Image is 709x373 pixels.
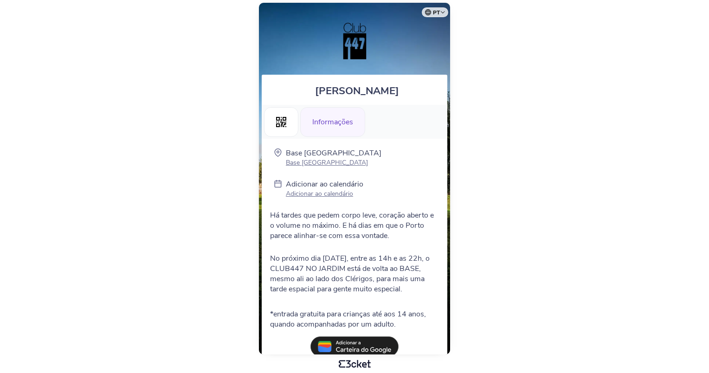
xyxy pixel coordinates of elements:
span: [PERSON_NAME] [315,84,399,98]
img: pt_add_to_google_wallet.13e59062.svg [310,336,399,357]
p: Adicionar ao calendário [286,179,363,189]
p: Base [GEOGRAPHIC_DATA] [286,158,381,167]
p: Base [GEOGRAPHIC_DATA] [286,148,381,158]
a: Adicionar ao calendário Adicionar ao calendário [286,179,363,200]
span: Há tardes que pedem corpo leve, coração aberto e o volume no máximo. E há dias em que o Porto par... [270,210,434,241]
a: Informações [300,116,365,126]
span: *entrada gratuita para crianças até aos 14 anos, quando acompanhadas por um adulto. [270,309,426,329]
div: Informações [300,107,365,137]
img: CLUB447 no Jardim [326,12,384,70]
p: Adicionar ao calendário [286,189,363,198]
a: Base [GEOGRAPHIC_DATA] Base [GEOGRAPHIC_DATA] [286,148,381,167]
p: No próximo dia [DATE], entre as 14h e as 22h, o CLUB447 NO JARDIM está de volta ao BASE, mesmo al... [270,253,439,294]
